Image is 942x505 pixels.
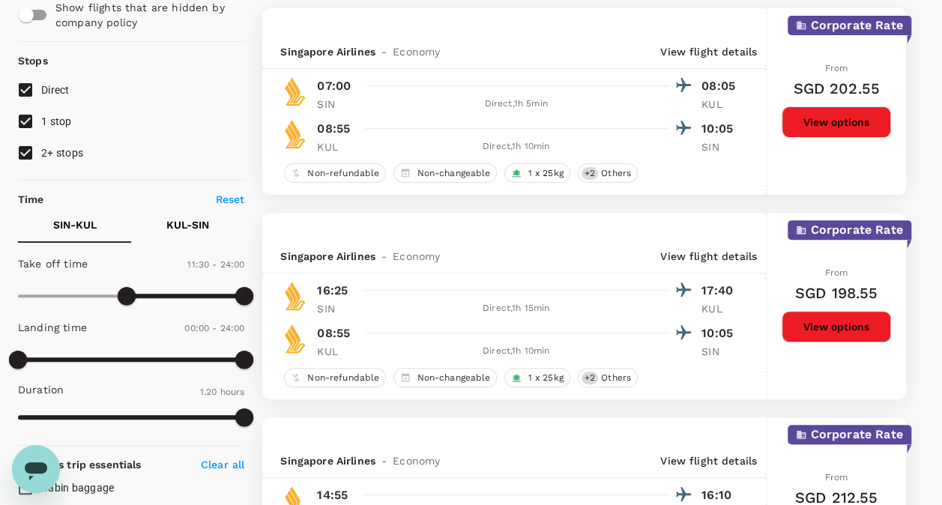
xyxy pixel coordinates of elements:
[825,267,848,278] span: From
[701,301,739,316] p: KUL
[301,167,385,180] span: Non-refundable
[782,106,891,138] button: View options
[595,372,637,384] span: Others
[701,120,739,138] p: 10:05
[522,372,569,384] span: 1 x 25kg
[280,453,375,468] span: Singapore Airlines
[280,119,310,149] img: SQ
[701,139,739,154] p: SIN
[504,163,570,183] div: 1 x 25kg
[363,97,668,112] div: Direct , 1h 5min
[18,320,87,335] p: Landing time
[595,167,637,180] span: Others
[363,301,668,316] div: Direct , 1h 15min
[793,76,880,100] h6: SGD 202.55
[393,453,440,468] span: Economy
[317,486,348,504] p: 14:55
[18,192,44,207] p: Time
[660,44,757,59] p: View flight details
[782,311,891,342] button: View options
[18,382,64,397] p: Duration
[18,256,88,271] p: Take off time
[280,44,375,59] span: Singapore Airlines
[18,459,142,471] strong: Business trip essentials
[280,76,310,106] img: SQ
[701,344,739,359] p: SIN
[301,372,385,384] span: Non-refundable
[53,217,97,232] p: SIN - KUL
[18,55,48,67] strong: Stops
[578,163,638,183] div: +2Others
[41,147,83,159] span: 2+ stops
[317,324,350,342] p: 08:55
[317,77,351,95] p: 07:00
[280,281,310,311] img: SQ
[363,344,668,359] div: Direct , 1h 10min
[363,139,668,154] div: Direct , 1h 10min
[660,249,757,264] p: View flight details
[41,115,72,127] span: 1 stop
[317,301,354,316] p: SIN
[504,368,570,387] div: 1 x 25kg
[317,282,348,300] p: 16:25
[701,77,739,95] p: 08:05
[393,249,440,264] span: Economy
[522,167,569,180] span: 1 x 25kg
[375,249,393,264] span: -
[317,120,350,138] p: 08:55
[375,44,393,59] span: -
[393,368,497,387] div: Non-changeable
[284,368,386,387] div: Non-refundable
[810,426,902,444] p: Corporate Rate
[317,344,354,359] p: KUL
[825,63,848,73] span: From
[701,324,739,342] p: 10:05
[810,16,902,34] p: Corporate Rate
[810,221,902,239] p: Corporate Rate
[280,249,375,264] span: Singapore Airlines
[393,44,440,59] span: Economy
[284,163,386,183] div: Non-refundable
[578,368,638,387] div: +2Others
[411,372,496,384] span: Non-changeable
[12,445,60,493] iframe: Button to launch messaging window
[825,472,848,483] span: From
[216,192,245,207] p: Reset
[660,453,757,468] p: View flight details
[317,139,354,154] p: KUL
[41,482,114,494] span: Cabin baggage
[317,97,354,112] p: SIN
[375,453,393,468] span: -
[200,387,245,397] span: 1.20 hours
[701,97,739,112] p: KUL
[280,324,310,354] img: SQ
[701,282,739,300] p: 17:40
[582,167,598,180] span: + 2
[582,372,598,384] span: + 2
[701,486,739,504] p: 16:10
[201,457,244,472] p: Clear all
[184,323,244,333] span: 00:00 - 24:00
[166,217,209,232] p: KUL - SIN
[187,259,244,270] span: 11:30 - 24:00
[411,167,496,180] span: Non-changeable
[41,84,70,96] span: Direct
[795,281,878,305] h6: SGD 198.55
[393,163,497,183] div: Non-changeable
